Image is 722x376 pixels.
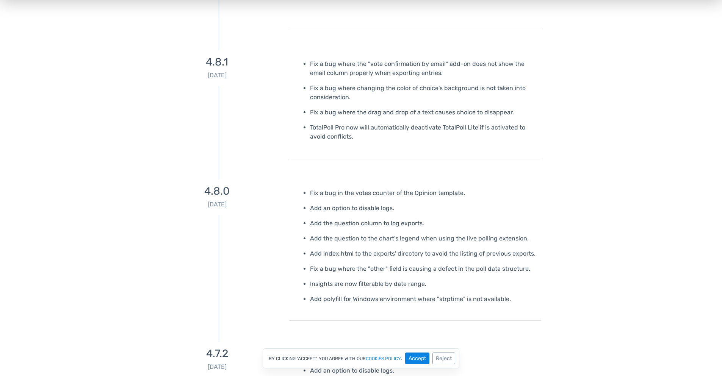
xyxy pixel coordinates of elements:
[310,219,536,228] p: Add the question column to log exports.
[263,348,459,368] div: By clicking "Accept", you agree with our .
[405,353,429,364] button: Accept
[366,356,401,361] a: cookies policy
[310,123,536,141] p: TotalPoll Pro now will automatically deactivate TotalPoll Lite if is activated to avoid conflicts.
[310,108,536,117] p: Fix a bug where the drag and drop of a text causes choice to disappear.
[310,366,536,375] p: Add an option to disable logs.
[310,234,536,243] p: Add the question to the chart's legend when using the live polling extension.
[310,264,536,273] p: Fix a bug where the "other" field is causing a defect in the poll data structure.
[151,71,283,80] p: [DATE]
[310,279,536,289] p: Insights are now filterable by date range.
[310,204,536,213] p: Add an option to disable logs.
[310,59,536,78] p: Fix a bug where the "vote confirmation by email" add-on does not show the email column properly w...
[151,200,283,209] p: [DATE]
[310,295,536,304] p: Add polyfill for Windows environment where "strptime" is not available.
[310,249,536,258] p: Add index.html to the exports' directory to avoid the listing of previous exports.
[310,84,536,102] p: Fix a bug where changing the color of choice's background is not taken into consideration.
[151,186,283,197] h3: 4.8.0
[151,56,283,68] h3: 4.8.1
[151,348,283,360] h3: 4.7.2
[310,189,536,198] p: Fix a bug in the votes counter of the Opinion template.
[432,353,455,364] button: Reject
